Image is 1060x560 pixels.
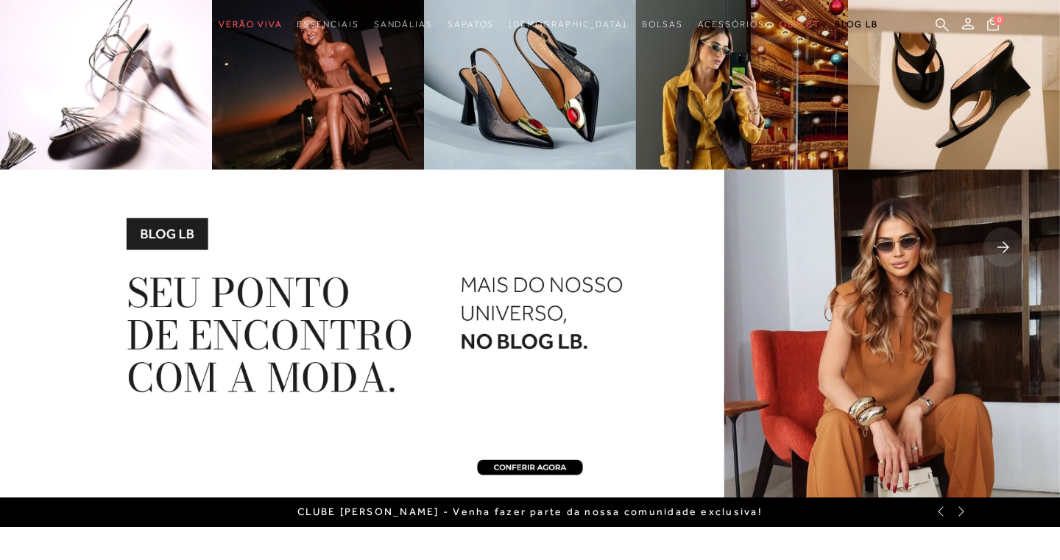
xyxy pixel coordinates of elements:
[297,506,763,517] a: CLUBE [PERSON_NAME] - Venha fazer parte da nossa comunidade exclusiva!
[374,19,433,29] span: Sandálias
[297,11,358,38] a: noSubCategoriesText
[219,11,282,38] a: noSubCategoriesText
[509,11,627,38] a: noSubCategoriesText
[835,19,877,29] span: BLOG LB
[642,19,683,29] span: Bolsas
[835,11,877,38] a: BLOG LB
[297,19,358,29] span: Essenciais
[642,11,683,38] a: noSubCategoriesText
[509,19,627,29] span: [DEMOGRAPHIC_DATA]
[780,19,821,29] span: Outlet
[983,16,1003,36] button: 0
[780,11,821,38] a: noSubCategoriesText
[219,19,282,29] span: Verão Viva
[698,11,765,38] a: noSubCategoriesText
[374,11,433,38] a: noSubCategoriesText
[698,19,765,29] span: Acessórios
[448,11,494,38] a: noSubCategoriesText
[448,19,494,29] span: Sapatos
[994,15,1004,25] span: 0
